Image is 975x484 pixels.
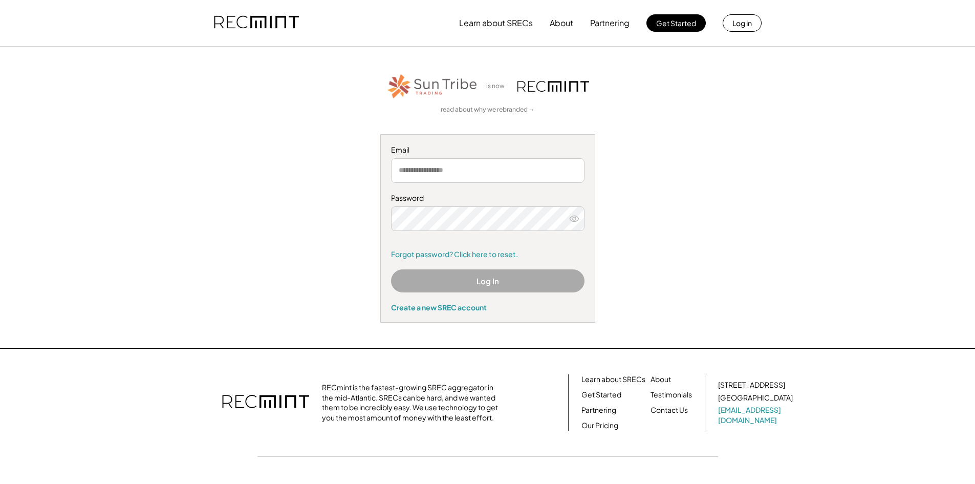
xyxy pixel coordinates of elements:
div: RECmint is the fastest-growing SREC aggregator in the mid-Atlantic. SRECs can be hard, and we wan... [322,383,504,423]
div: Password [391,193,584,203]
button: Log In [391,269,584,292]
a: About [651,374,671,385]
button: Partnering [590,13,630,33]
img: recmint-logotype%403x.png [517,81,589,92]
div: Create a new SREC account [391,303,584,312]
a: Testimonials [651,390,692,400]
div: [GEOGRAPHIC_DATA] [718,393,793,403]
a: Our Pricing [581,420,618,431]
a: Get Started [581,390,621,400]
button: About [550,13,573,33]
div: [STREET_ADDRESS] [718,380,785,390]
img: recmint-logotype%403x.png [214,6,299,40]
button: Get Started [646,14,706,32]
button: Learn about SRECs [459,13,533,33]
img: STT_Horizontal_Logo%2B-%2BColor.png [386,72,479,100]
a: Partnering [581,405,616,415]
div: is now [484,82,512,91]
a: Forgot password? Click here to reset. [391,249,584,260]
img: recmint-logotype%403x.png [222,385,309,420]
a: Learn about SRECs [581,374,645,385]
button: Log in [723,14,762,32]
a: [EMAIL_ADDRESS][DOMAIN_NAME] [718,405,795,425]
a: Contact Us [651,405,688,415]
div: Email [391,145,584,155]
a: read about why we rebranded → [441,106,535,114]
